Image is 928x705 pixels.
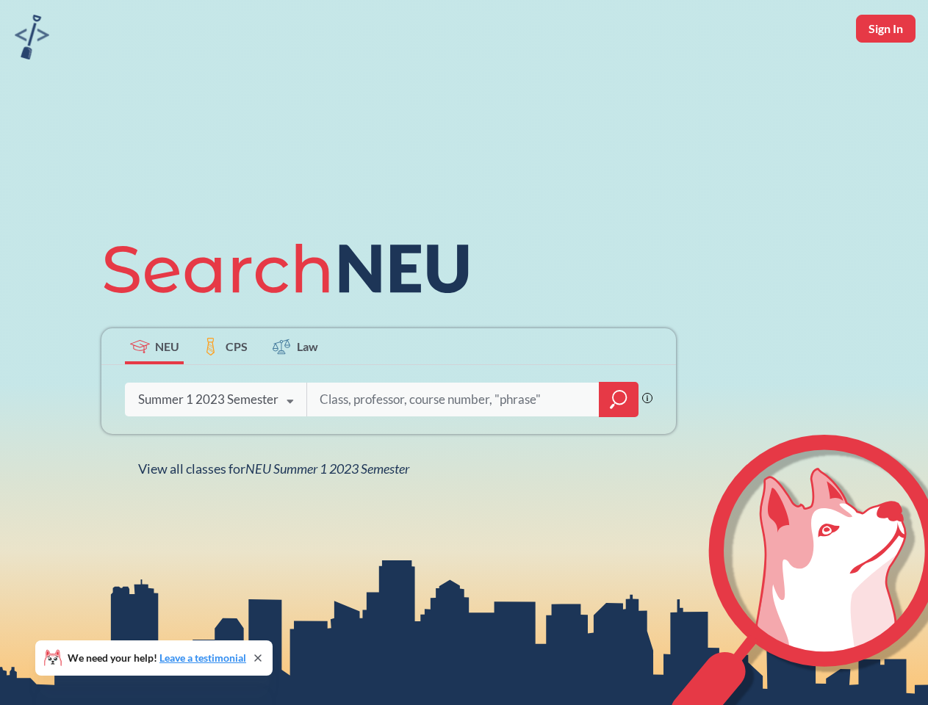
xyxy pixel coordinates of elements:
span: View all classes for [138,460,409,477]
img: sandbox logo [15,15,49,59]
input: Class, professor, course number, "phrase" [318,384,589,415]
span: Law [297,338,318,355]
a: sandbox logo [15,15,49,64]
svg: magnifying glass [610,389,627,410]
span: CPS [226,338,248,355]
button: Sign In [856,15,916,43]
div: Summer 1 2023 Semester [138,391,278,408]
span: NEU [155,338,179,355]
span: We need your help! [68,653,246,663]
a: Leave a testimonial [159,651,246,664]
span: NEU Summer 1 2023 Semester [245,460,409,477]
div: magnifying glass [599,382,639,417]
